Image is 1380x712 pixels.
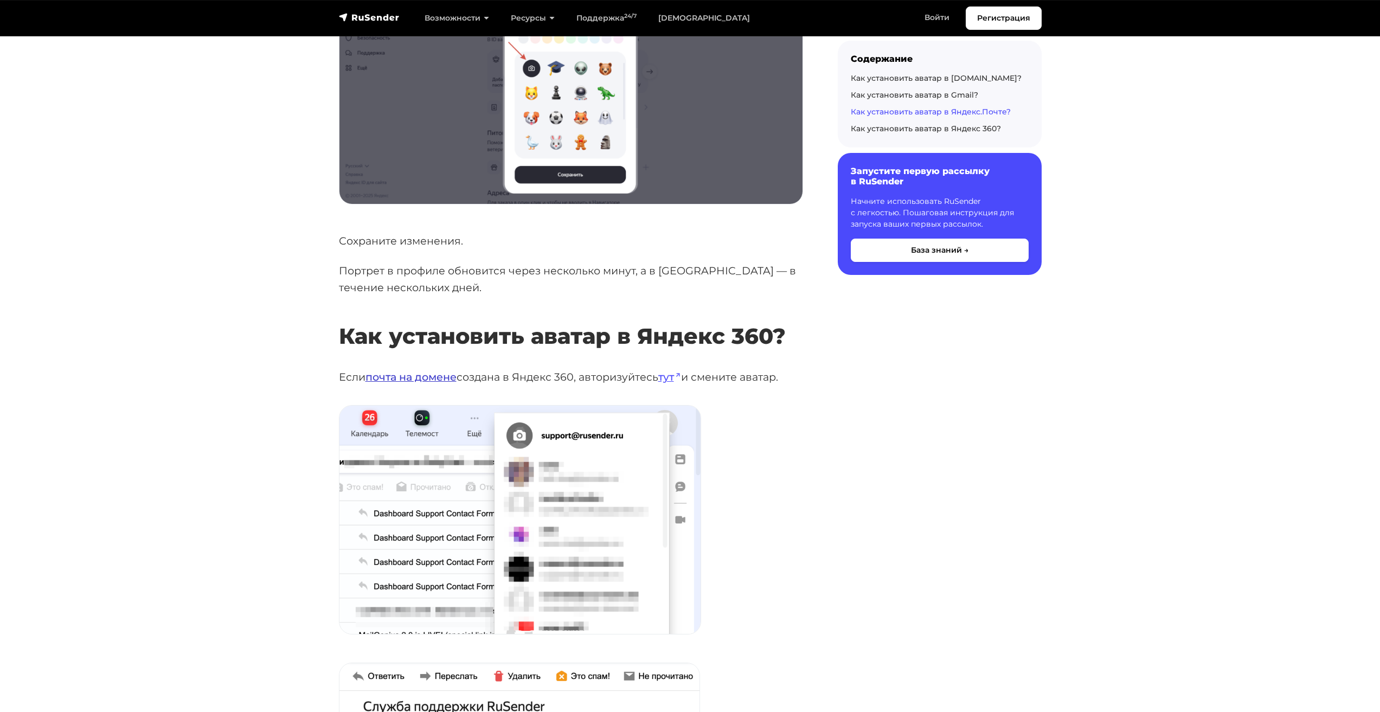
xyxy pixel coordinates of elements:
img: RuSender [339,12,400,23]
p: Сохраните изменения. [339,233,803,249]
a: Как установить аватар в Яндекс.Почте? [851,107,1011,117]
a: Регистрация [966,7,1042,30]
a: [DEMOGRAPHIC_DATA] [647,7,761,29]
button: База знаний → [851,239,1029,262]
a: Как установить аватар в Gmail? [851,90,978,100]
a: Возможности [414,7,500,29]
p: Начните использовать RuSender с легкостью. Пошаговая инструкция для запуска ваших первых рассылок. [851,196,1029,230]
sup: 24/7 [624,12,637,20]
div: Содержание [851,54,1029,64]
a: тут [658,370,681,383]
a: Поддержка24/7 [566,7,647,29]
a: Войти [914,7,960,29]
p: Если создана в Яндекс 360, авторизуйтесь и смените аватар. [339,369,803,386]
a: Ресурсы [500,7,566,29]
h2: Как установить аватар в Яндекс 360? [339,291,803,349]
a: Как установить аватар в Яндекс 360? [851,124,1001,133]
a: Запустите первую рассылку в RuSender Начните использовать RuSender с легкостью. Пошаговая инструк... [838,153,1042,274]
a: почта на домене [365,370,457,383]
img: Настройка аватара в Яндекс 360 [339,406,701,634]
a: Как установить аватар в [DOMAIN_NAME]? [851,73,1022,83]
p: Портрет в профиле обновится через несколько минут, а в [GEOGRAPHIC_DATA] — в течение нескольких д... [339,262,803,296]
h6: Запустите первую рассылку в RuSender [851,166,1029,187]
